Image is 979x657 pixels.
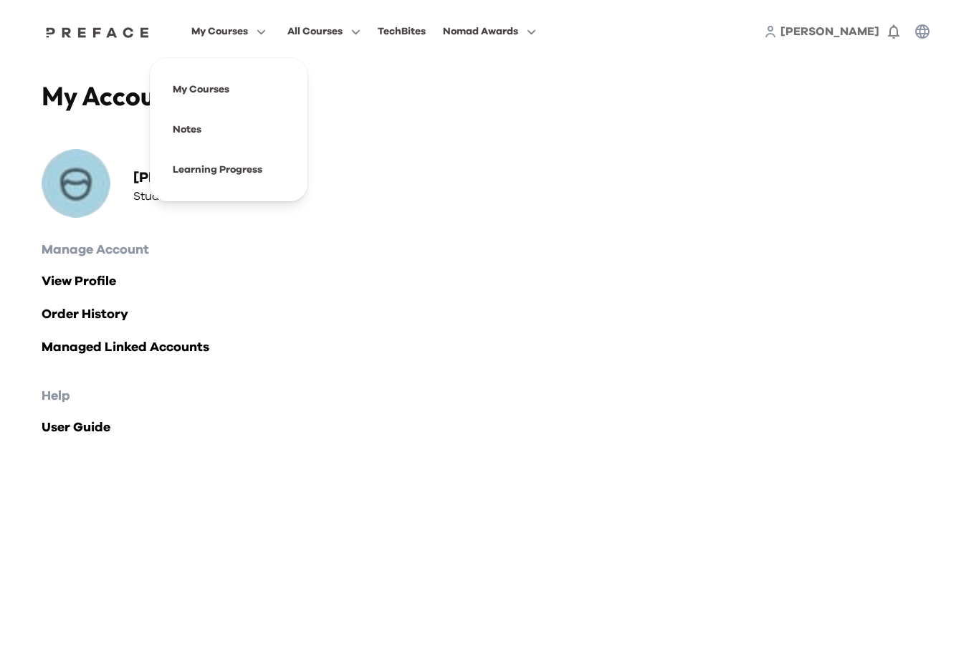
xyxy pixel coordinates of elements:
button: My Courses [187,22,270,41]
span: Nomad Awards [443,23,518,40]
button: All Courses [283,22,365,41]
div: TechBites [378,23,426,40]
a: My Courses [173,85,229,95]
h3: Student ID: 9655 [133,188,255,205]
span: My Courses [191,23,248,40]
h2: Help [42,386,937,406]
img: Preface Logo [42,27,153,38]
a: View Profile [42,272,937,292]
a: Notes [173,125,201,135]
a: Order History [42,304,937,325]
h2: [PERSON_NAME] [133,168,255,188]
button: Nomad Awards [439,22,540,41]
span: All Courses [287,23,343,40]
a: [PERSON_NAME] [780,23,879,40]
span: [PERSON_NAME] [780,26,879,37]
h4: My Account [42,80,489,112]
a: Learning Progress [173,165,262,175]
a: Preface Logo [42,26,153,37]
a: User Guide [42,418,937,438]
a: Managed Linked Accounts [42,337,937,358]
h2: Manage Account [42,240,937,260]
img: Profile Picture [42,149,110,218]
